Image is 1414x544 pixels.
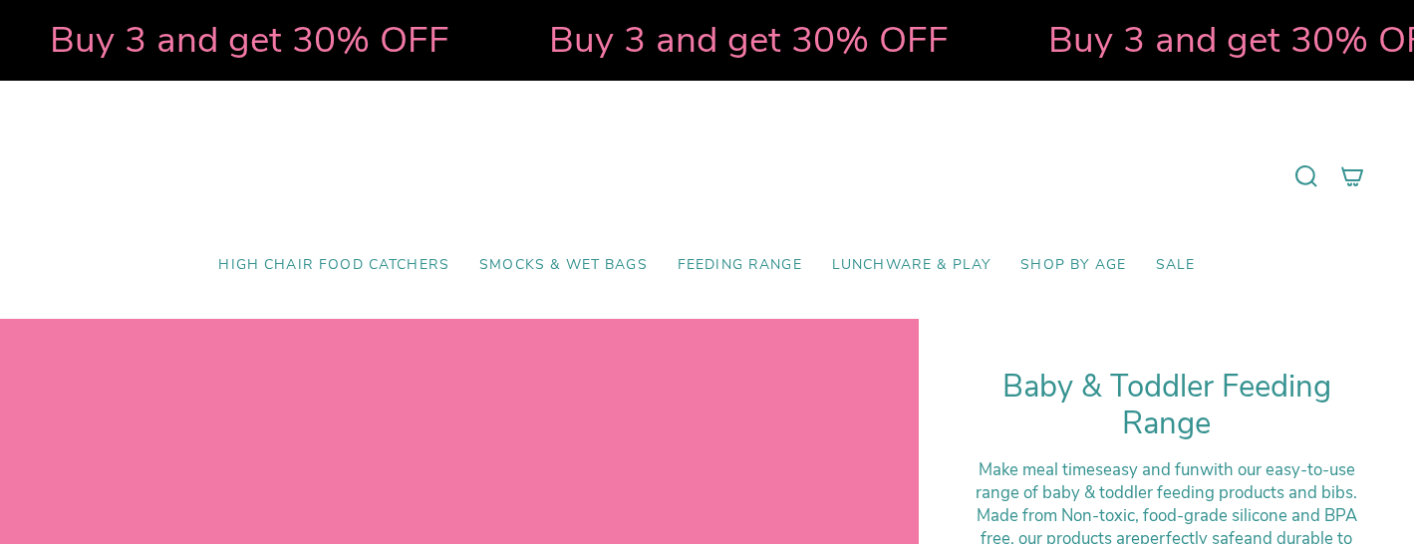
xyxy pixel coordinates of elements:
span: SALE [1156,257,1196,274]
span: High Chair Food Catchers [218,257,449,274]
a: Smocks & Wet Bags [464,242,663,289]
a: Mumma’s Little Helpers [535,111,879,242]
strong: easy and fun [1103,458,1200,481]
a: High Chair Food Catchers [203,242,464,289]
span: Smocks & Wet Bags [479,257,648,274]
span: Shop by Age [1020,257,1126,274]
a: SALE [1141,242,1211,289]
span: Feeding Range [678,257,802,274]
div: Make meal times with our easy-to-use range of baby & toddler feeding products and bibs. [969,458,1364,504]
h1: Baby & Toddler Feeding Range [969,369,1364,443]
strong: Buy 3 and get 30% OFF [546,15,946,65]
a: Shop by Age [1005,242,1141,289]
a: Lunchware & Play [817,242,1005,289]
span: Lunchware & Play [832,257,990,274]
strong: Buy 3 and get 30% OFF [47,15,446,65]
a: Feeding Range [663,242,817,289]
